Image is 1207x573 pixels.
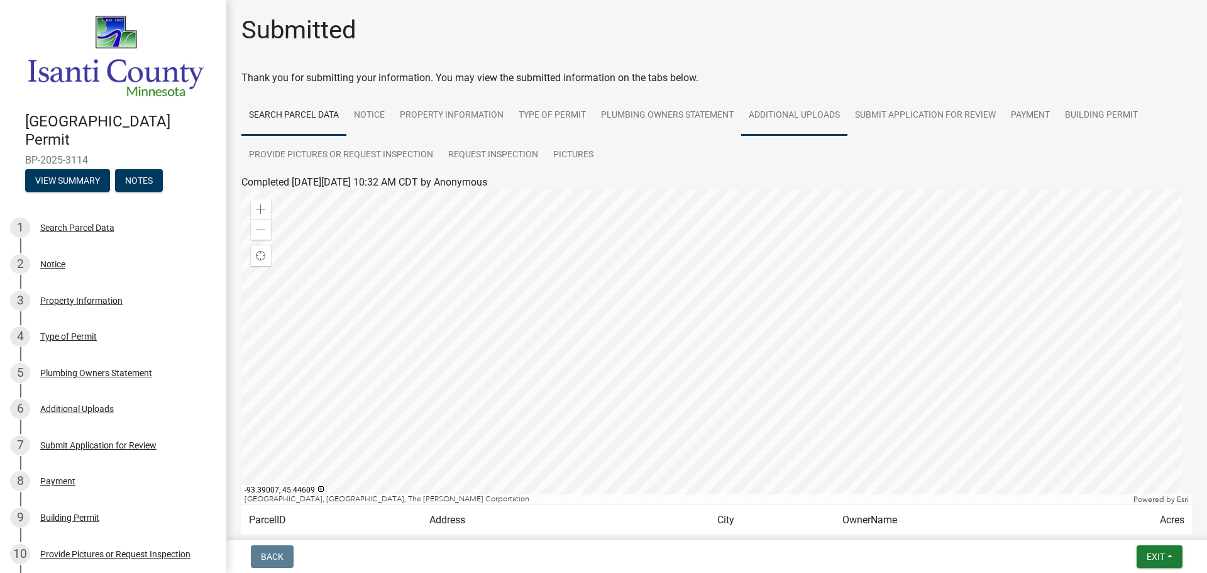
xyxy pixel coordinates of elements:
span: Completed [DATE][DATE] 10:32 AM CDT by Anonymous [241,176,487,188]
div: Building Permit [40,513,99,522]
a: Type of Permit [511,96,593,136]
div: 5 [10,363,30,383]
a: Property Information [392,96,511,136]
div: 4 [10,326,30,347]
a: Notice [346,96,392,136]
div: Provide Pictures or Request Inspection [40,550,190,559]
div: Submit Application for Review [40,441,157,450]
span: Exit [1147,552,1165,562]
a: Submit Application for Review [847,96,1003,136]
div: 6 [10,399,30,419]
a: Additional Uploads [741,96,847,136]
div: Zoom in [251,199,271,220]
img: Isanti County, Minnesota [25,13,206,99]
div: 2 [10,254,30,274]
div: 9 [10,508,30,528]
div: Zoom out [251,220,271,240]
td: ParcelID [241,505,422,536]
div: 7 [10,435,30,455]
wm-modal-confirm: Notes [115,176,163,186]
div: Notice [40,260,65,269]
div: [GEOGRAPHIC_DATA], [GEOGRAPHIC_DATA], The [PERSON_NAME] Corportation [241,494,1130,504]
a: Building Permit [1057,96,1145,136]
div: Find my location [251,246,271,266]
span: Back [261,552,284,562]
div: 10 [10,544,30,564]
button: Back [251,545,294,568]
div: Thank you for submitting your information. You may view the submitted information on the tabs below. [241,70,1192,86]
h1: Submitted [241,15,356,45]
td: Acres [1082,505,1192,536]
a: Provide Pictures or Request Inspection [241,135,441,175]
a: Search Parcel Data [241,96,346,136]
wm-modal-confirm: Summary [25,176,110,186]
span: BP-2025-3114 [25,154,201,166]
a: Payment [1003,96,1057,136]
button: View Summary [25,169,110,192]
div: Property Information [40,296,123,305]
a: Plumbing Owners Statement [593,96,741,136]
a: Pictures [546,135,601,175]
td: City [710,505,835,536]
div: Payment [40,477,75,486]
a: Request Inspection [441,135,546,175]
div: 3 [10,291,30,311]
div: Type of Permit [40,332,97,341]
div: 8 [10,471,30,491]
td: OwnerName [835,505,1082,536]
div: Plumbing Owners Statement [40,369,152,377]
div: Additional Uploads [40,404,114,413]
div: Search Parcel Data [40,223,114,232]
button: Exit [1137,545,1182,568]
button: Notes [115,169,163,192]
td: Address [422,505,710,536]
a: Esri [1177,495,1189,504]
div: Powered by [1130,494,1192,504]
h4: [GEOGRAPHIC_DATA] Permit [25,113,216,149]
div: 1 [10,218,30,238]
